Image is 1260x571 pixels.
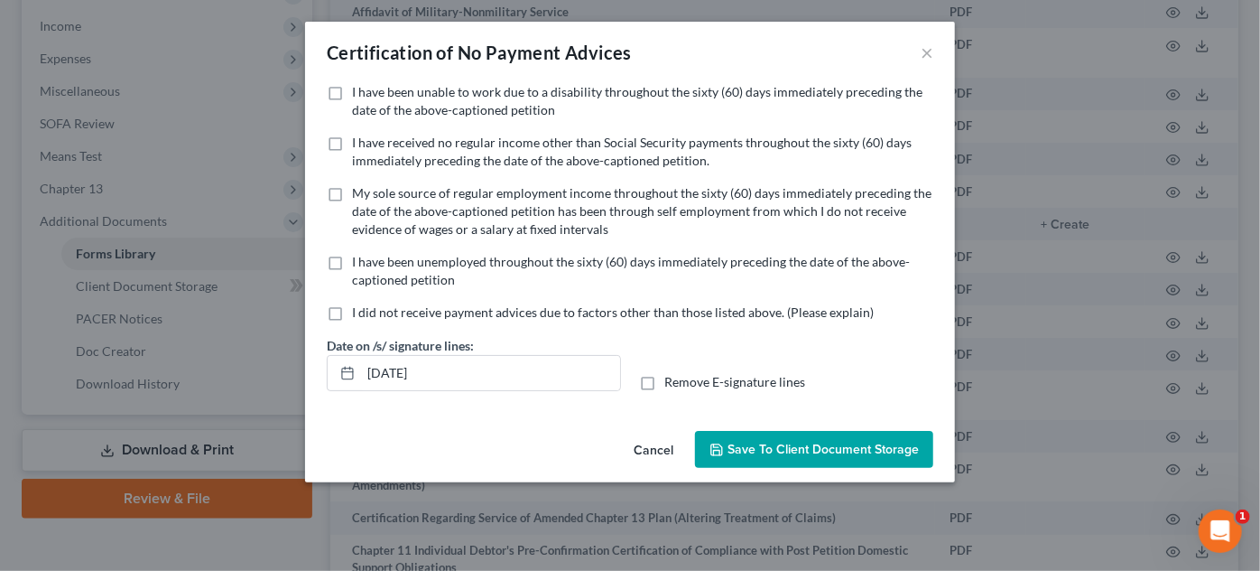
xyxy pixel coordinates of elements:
iframe: Intercom live chat [1199,510,1242,553]
button: Cancel [619,433,688,469]
span: 1 [1236,510,1250,524]
span: Save to Client Document Storage [727,442,919,457]
label: Date on /s/ signature lines: [327,336,474,355]
div: Certification of No Payment Advices [327,40,632,65]
input: MM/DD/YYYY [361,356,620,390]
span: I have received no regular income other than Social Security payments throughout the sixty (60) d... [352,135,912,168]
span: I did not receive payment advices due to factors other than those listed above. (Please explain) [352,304,874,320]
span: My sole source of regular employment income throughout the sixty (60) days immediately preceding ... [352,185,931,237]
button: × [921,42,933,63]
span: I have been unemployed throughout the sixty (60) days immediately preceding the date of the above... [352,254,910,287]
span: I have been unable to work due to a disability throughout the sixty (60) days immediately precedi... [352,84,922,117]
span: Remove E-signature lines [664,374,805,389]
button: Save to Client Document Storage [695,431,933,469]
